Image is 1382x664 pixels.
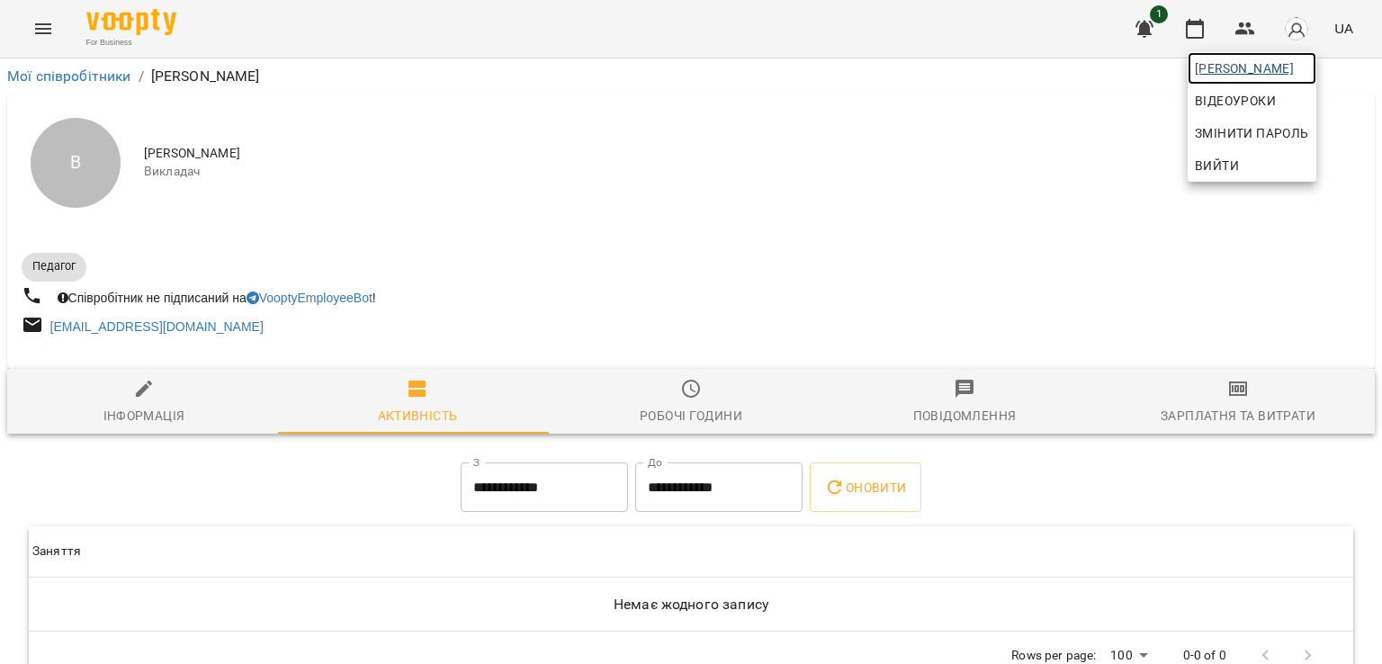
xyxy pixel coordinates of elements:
[1188,52,1316,85] a: [PERSON_NAME]
[1188,85,1283,117] a: Відеоуроки
[1195,58,1309,79] span: [PERSON_NAME]
[1195,90,1276,112] span: Відеоуроки
[1195,122,1309,144] span: Змінити пароль
[1195,155,1239,176] span: Вийти
[1188,149,1316,182] button: Вийти
[1188,117,1316,149] a: Змінити пароль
